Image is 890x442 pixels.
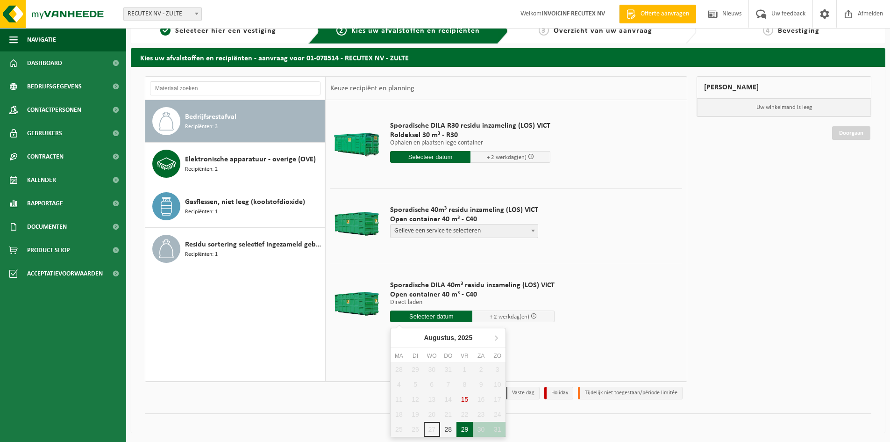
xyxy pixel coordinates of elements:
div: Keuze recipiënt en planning [326,77,419,100]
p: Ophalen en plaatsen lege container [390,140,550,146]
div: 29 [456,422,473,437]
span: Rapportage [27,192,63,215]
button: Gasflessen, niet leeg (koolstofdioxide) Recipiënten: 1 [145,185,325,228]
span: RECUTEX NV - ZULTE [123,7,202,21]
span: + 2 werkdag(en) [487,154,527,160]
div: vr [456,351,473,361]
span: Recipiënten: 3 [185,123,218,131]
span: Elektronische apparatuur - overige (OVE) [185,154,316,165]
span: RECUTEX NV - ZULTE [124,7,201,21]
span: 2 [336,25,347,36]
div: ma [391,351,407,361]
span: Residu sortering selectief ingezameld gebruikt textiel (verlaagde heffing) [185,239,322,250]
li: Vaste dag [505,387,540,399]
span: Offerte aanvragen [638,9,691,19]
span: Sporadische 40m³ residu inzameling (LOS) VICT [390,205,538,215]
strong: INVOICINF RECUTEX NV [541,10,605,17]
button: Residu sortering selectief ingezameld gebruikt textiel (verlaagde heffing) Recipiënten: 1 [145,228,325,270]
div: za [473,351,489,361]
input: Selecteer datum [390,151,470,163]
span: Recipiënten: 1 [185,208,218,217]
span: Kalender [27,168,56,192]
span: Documenten [27,215,67,239]
span: Bedrijfsgegevens [27,75,82,98]
span: Gelieve een service te selecteren [391,225,538,238]
input: Selecteer datum [390,311,472,322]
span: Gasflessen, niet leeg (koolstofdioxide) [185,196,305,208]
span: Dashboard [27,51,62,75]
span: + 2 werkdag(en) [490,314,529,320]
div: zo [489,351,506,361]
div: wo [424,351,440,361]
h2: Kies uw afvalstoffen en recipiënten - aanvraag voor 01-078514 - RECUTEX NV - ZULTE [131,48,885,66]
button: Bedrijfsrestafval Recipiënten: 3 [145,100,325,143]
span: Kies uw afvalstoffen en recipiënten [351,27,480,35]
div: Augustus, [420,330,476,345]
div: di [407,351,423,361]
span: Recipiënten: 2 [185,165,218,174]
span: Contracten [27,145,64,168]
span: Overzicht van uw aanvraag [554,27,652,35]
span: Recipiënten: 1 [185,250,218,259]
a: Offerte aanvragen [619,5,696,23]
span: Gebruikers [27,122,62,145]
span: 1 [160,25,171,36]
button: Elektronische apparatuur - overige (OVE) Recipiënten: 2 [145,143,325,185]
div: 28 [440,422,456,437]
a: Doorgaan [832,126,870,140]
i: 2025 [458,334,472,341]
span: 4 [763,25,773,36]
span: Gelieve een service te selecteren [390,224,538,238]
span: Acceptatievoorwaarden [27,262,103,285]
span: Roldeksel 30 m³ - R30 [390,130,550,140]
div: do [440,351,456,361]
span: Navigatie [27,28,56,51]
input: Materiaal zoeken [150,81,320,95]
a: 1Selecteer hier een vestiging [135,25,301,36]
div: [PERSON_NAME] [697,76,871,99]
p: Direct laden [390,299,555,306]
li: Tijdelijk niet toegestaan/période limitée [578,387,683,399]
span: 3 [539,25,549,36]
span: Bevestiging [778,27,819,35]
span: Product Shop [27,239,70,262]
span: Selecteer hier een vestiging [175,27,276,35]
li: Holiday [544,387,573,399]
span: Contactpersonen [27,98,81,122]
span: Open container 40 m³ - C40 [390,290,555,299]
span: Bedrijfsrestafval [185,111,236,123]
p: Uw winkelmand is leeg [697,99,871,116]
span: Open container 40 m³ - C40 [390,215,538,224]
span: Sporadische DILA R30 residu inzameling (LOS) VICT [390,121,550,130]
span: Sporadische DILA 40m³ residu inzameling (LOS) VICT [390,281,555,290]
